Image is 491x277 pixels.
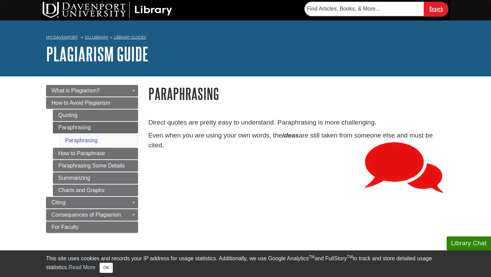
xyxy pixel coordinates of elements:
[53,185,138,196] a: Charts and Graphs
[43,2,172,18] img: DU Library
[46,43,149,64] a: Plagiarism Guide
[148,131,445,150] p: Even when you are using your own words, the are still taken from someone else and must be cited.
[53,148,138,159] a: How to Paraphrase
[85,35,108,40] a: DU Library
[304,2,424,16] input: Find Articles, Books, & More...
[51,212,121,218] span: Consequences of Plagiarism
[309,254,314,259] sup: TM
[51,200,65,205] span: Citing
[424,2,448,16] input: Search
[46,85,138,97] a: What is Plagiarism?
[46,97,138,109] a: How to Avoid Plagiarism
[447,236,491,250] button: Library Chat
[46,209,138,221] a: Consequences of Plagiarism
[51,88,100,93] span: What is Plagiarism?
[65,137,98,143] a: Paraphrasing
[347,254,353,259] sup: TM
[148,85,445,102] h1: Paraphrasing
[100,263,113,273] button: Close
[46,33,445,44] nav: breadcrumb
[53,160,138,172] a: Paraphrasing Some Details
[69,264,95,270] a: Read More
[51,224,79,230] span: For Faculty
[46,254,445,273] div: This site uses cookies and records your IP address for usage statistics. Additionally, we use Goo...
[148,118,445,128] p: Direct quotes are pretty easy to understand. Paraphrasing is more challenging.
[53,172,138,184] a: Summarizing
[46,34,78,40] a: My Davenport
[46,197,138,208] a: Citing
[114,35,146,40] a: Library Guides
[51,100,110,106] span: How to Avoid Plagiarism
[53,110,138,121] a: Quoting
[46,85,138,233] div: Guide Page Menu
[46,221,138,233] a: For Faculty
[53,122,138,133] a: Paraphrasing
[282,132,299,139] em: ideas
[304,2,448,16] form: Searches DU Library's articles, books, and more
